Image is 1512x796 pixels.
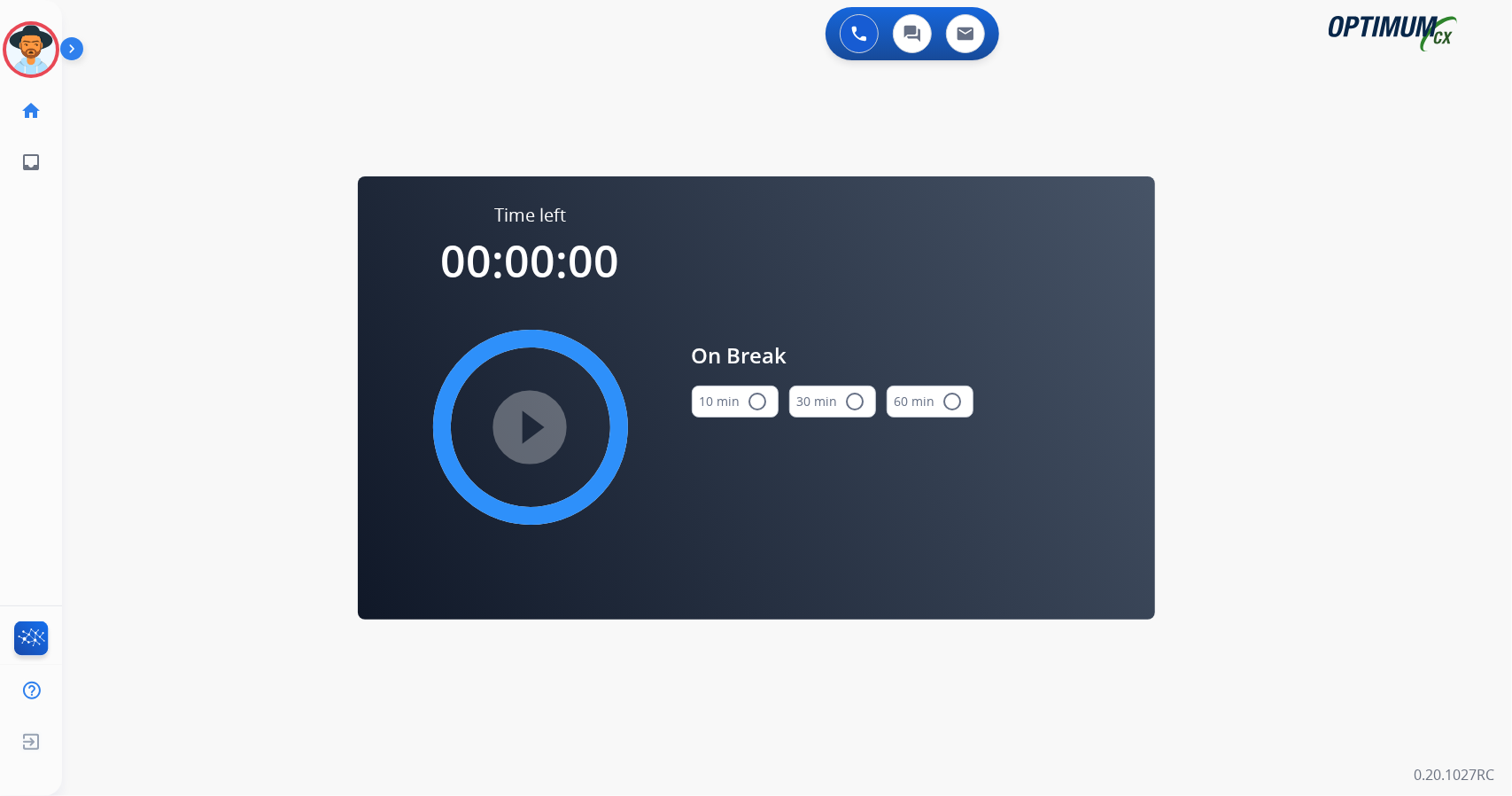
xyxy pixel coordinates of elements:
[6,25,56,74] img: avatar
[845,391,866,412] mat-icon: radio_button_unchecked
[20,100,42,121] mat-icon: home
[692,339,973,371] span: On Break
[748,391,769,412] mat-icon: radio_button_unchecked
[494,203,566,228] span: Time left
[789,386,876,418] button: 30 min
[942,391,964,412] mat-icon: radio_button_unchecked
[1414,764,1494,785] p: 0.20.1027RC
[887,386,973,418] button: 60 min
[692,386,779,418] button: 10 min
[20,152,42,173] mat-icon: inbox
[441,230,620,291] span: 00:00:00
